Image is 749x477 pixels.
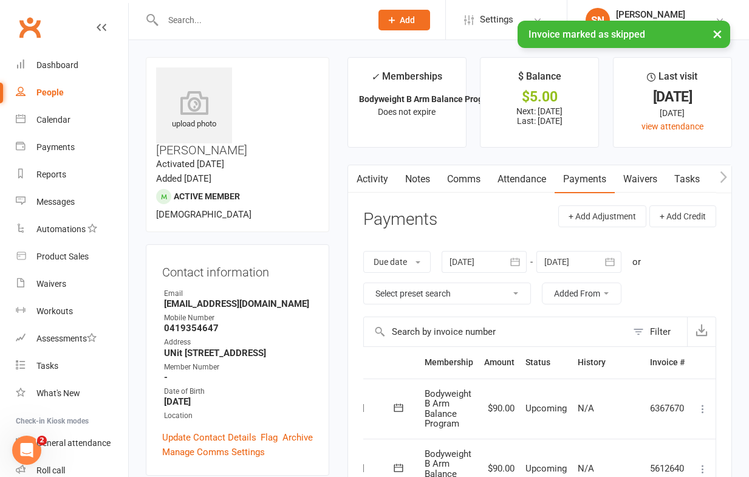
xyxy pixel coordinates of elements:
h3: Contact information [162,261,313,279]
div: upload photo [156,91,232,131]
div: Messages [36,197,75,207]
a: Attendance [489,165,555,193]
i: ✓ [371,71,379,83]
div: Location [164,410,313,422]
span: Add [400,15,415,25]
strong: 0419354647 [164,323,313,334]
span: Upcoming [525,463,567,474]
div: People [36,88,64,97]
span: [DEMOGRAPHIC_DATA] [156,209,251,220]
span: 2 [37,436,47,445]
a: Archive [282,430,313,445]
a: Manage Comms Settings [162,445,265,459]
strong: - [164,372,313,383]
td: 6367670 [645,379,690,439]
div: Assessments [36,334,97,343]
div: Email [164,288,313,300]
div: $ Balance [518,69,561,91]
span: Settings [480,6,513,33]
a: General attendance kiosk mode [16,430,128,457]
div: Waivers [36,279,66,289]
a: What's New [16,380,128,407]
a: Payments [16,134,128,161]
div: Roll call [36,465,65,475]
a: Reports [16,161,128,188]
div: [DATE] [624,91,720,103]
div: [DATE] [340,458,395,477]
span: N/A [578,463,594,474]
th: Status [520,347,572,378]
div: Mobile Number [164,312,313,324]
div: Memberships [371,69,442,91]
div: [PERSON_NAME] [616,9,685,20]
strong: UNit [STREET_ADDRESS] [164,348,313,359]
a: Workouts [16,298,128,325]
div: Automations [36,224,86,234]
a: Update Contact Details [162,430,256,445]
a: People [16,79,128,106]
p: Next: [DATE] Last: [DATE] [491,106,587,126]
button: + Add Credit [649,205,716,227]
a: Activity [348,165,397,193]
a: view attendance [641,122,703,131]
button: × [706,21,728,47]
div: What's New [36,388,80,398]
input: Search by invoice number [364,317,627,346]
h3: [PERSON_NAME] [156,67,319,157]
iframe: Intercom live chat [12,436,41,465]
time: Added [DATE] [156,173,211,184]
a: Tasks [16,352,128,380]
button: + Add Adjustment [558,205,646,227]
button: Filter [627,317,687,346]
div: or [632,255,641,269]
th: History [572,347,645,378]
strong: [EMAIL_ADDRESS][DOMAIN_NAME] [164,298,313,309]
div: Filter [650,324,671,339]
a: Automations [16,216,128,243]
button: Add [378,10,430,30]
span: Active member [174,191,240,201]
input: Search... [159,12,363,29]
button: Due date [363,251,431,273]
a: Clubworx [15,12,45,43]
div: Workouts [36,306,73,316]
div: Power & Posture [616,20,685,31]
button: Added From [542,283,621,304]
div: SN [586,8,610,32]
time: Activated [DATE] [156,159,224,170]
div: Tasks [36,361,58,371]
div: Dashboard [36,60,78,70]
div: General attendance [36,438,111,448]
a: Flag [261,430,278,445]
div: Reports [36,170,66,179]
strong: [DATE] [164,396,313,407]
div: Last visit [647,69,697,91]
a: Dashboard [16,52,128,79]
th: Amount [479,347,520,378]
div: Address [164,337,313,348]
h3: Payments [363,210,437,229]
div: Payments [36,142,75,152]
div: Product Sales [36,252,89,261]
div: Invoice marked as skipped [518,21,730,48]
span: N/A [578,403,594,414]
th: Due [334,347,419,378]
a: Product Sales [16,243,128,270]
th: Invoice # [645,347,690,378]
div: Calendar [36,115,70,125]
strong: Bodyweight B Arm Balance Program [359,94,498,104]
a: Comms [439,165,489,193]
div: Date of Birth [164,386,313,397]
div: [DATE] [624,106,720,120]
a: Assessments [16,325,128,352]
span: Does not expire [378,107,436,117]
a: Calendar [16,106,128,134]
a: Tasks [666,165,708,193]
a: Waivers [615,165,666,193]
td: $90.00 [479,379,520,439]
div: [DATE] [340,398,395,417]
div: Member Number [164,362,313,373]
a: Messages [16,188,128,216]
div: $5.00 [491,91,587,103]
span: Upcoming [525,403,567,414]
